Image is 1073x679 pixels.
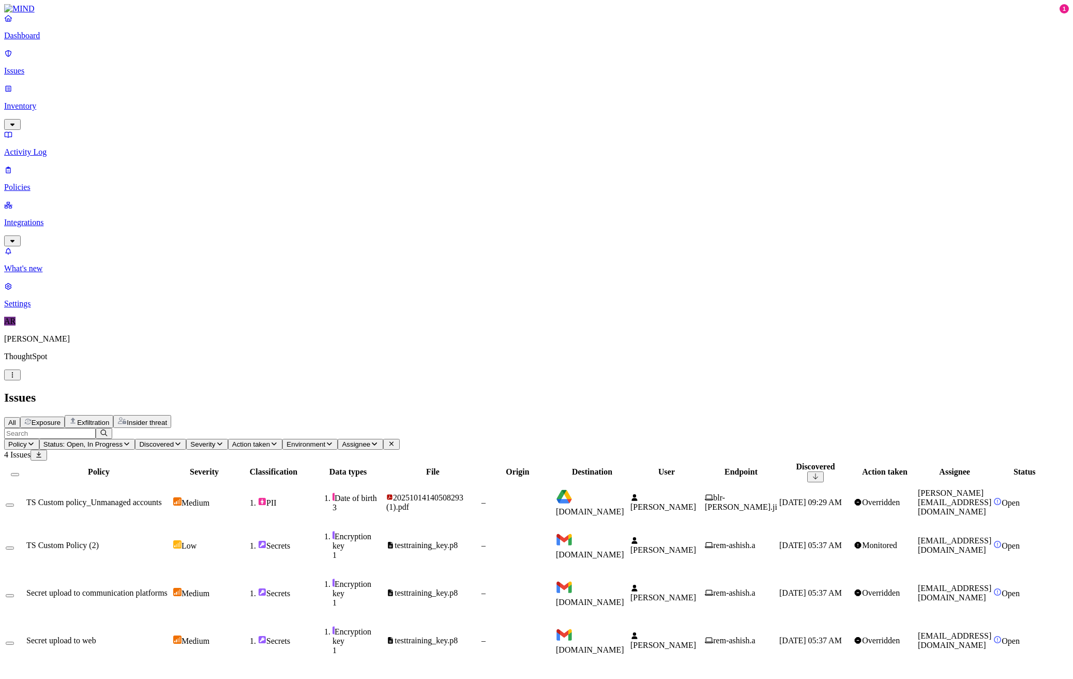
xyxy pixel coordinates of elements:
span: Environment [286,440,325,448]
img: MIND [4,4,35,13]
a: Settings [4,282,1069,308]
span: – [481,588,486,597]
img: drive.google.com favicon [556,489,572,505]
img: adobe-pdf [386,494,393,500]
span: [DATE] 09:29 AM [779,498,842,507]
span: 4 Issues [4,450,31,459]
div: Action taken [854,467,916,477]
div: 1 [1060,4,1069,13]
span: [EMAIL_ADDRESS][DOMAIN_NAME] [918,631,991,650]
button: Select row [6,504,14,507]
span: [DOMAIN_NAME] [556,598,624,607]
span: Secret upload to communication platforms [26,588,168,597]
span: rem-ashish.a [713,588,755,597]
span: Action taken [232,440,270,448]
img: severity-medium [173,497,182,506]
span: Medium [182,589,209,598]
span: [DOMAIN_NAME] [556,645,624,654]
span: Overridden [862,636,900,645]
span: [DOMAIN_NAME] [556,550,624,559]
span: [PERSON_NAME] [630,593,696,602]
img: status-open [993,540,1002,549]
span: [PERSON_NAME] [630,641,696,650]
div: Origin [481,467,554,477]
span: Open [1002,498,1020,507]
div: 1 [333,598,384,608]
span: All [8,419,16,426]
span: – [481,636,486,645]
div: Secrets [258,636,310,646]
button: Select row [6,547,14,550]
img: pii [258,497,266,506]
span: – [481,498,486,507]
span: testtraining_key.p8 [395,636,458,645]
div: Classification [237,467,310,477]
a: What's new [4,246,1069,273]
p: Issues [4,66,1069,76]
span: [EMAIL_ADDRESS][DOMAIN_NAME] [918,536,991,554]
div: Destination [556,467,628,477]
span: 20251014140508293 (1).pdf [386,493,463,511]
a: MIND [4,4,1069,13]
div: 1 [333,551,384,560]
span: TS Custom Policy (2) [26,541,99,550]
img: secret-line [333,579,335,587]
p: Settings [4,299,1069,308]
img: mail.google.com favicon [556,579,572,596]
div: Endpoint [705,467,777,477]
span: Insider threat [127,419,167,426]
img: status-open [993,588,1002,596]
p: ThoughtSpot [4,352,1069,361]
button: Select row [6,594,14,597]
div: Data types [312,467,384,477]
span: Severity [190,440,215,448]
img: severity-low [173,540,182,549]
span: Overridden [862,588,900,597]
p: Dashboard [4,31,1069,40]
p: Policies [4,183,1069,192]
span: Exfiltration [77,419,109,426]
div: Encryption key [333,626,384,646]
span: testtraining_key.p8 [395,541,458,550]
span: AR [4,317,16,326]
span: [DATE] 05:37 AM [779,588,842,597]
span: TS Custom policy_Unmanaged accounts [26,498,162,507]
div: User [630,467,703,477]
img: status-open [993,497,1002,506]
div: Encryption key [333,579,384,598]
div: Date of birth [333,493,384,503]
img: mail.google.com favicon [556,627,572,643]
span: Status: Open, In Progress [43,440,123,448]
div: File [386,467,479,477]
div: Severity [173,467,235,477]
span: rem-ashish.a [713,636,755,645]
div: Discovered [779,462,852,471]
span: Medium [182,637,209,645]
div: PII [258,497,310,508]
div: Secrets [258,588,310,598]
span: Medium [182,498,209,507]
p: [PERSON_NAME] [4,334,1069,344]
span: Secret upload to web [26,636,96,645]
span: Monitored [862,541,897,550]
div: Secrets [258,540,310,551]
span: Assignee [342,440,370,448]
a: Policies [4,165,1069,192]
div: Policy [26,467,171,477]
img: secret [258,636,266,644]
span: rem-ashish.a [713,541,755,550]
span: [PERSON_NAME] [630,545,696,554]
img: secret-line [333,531,335,539]
button: Select all [11,473,19,476]
div: 1 [333,646,384,655]
span: Policy [8,440,27,448]
div: Status [993,467,1055,477]
a: Activity Log [4,130,1069,157]
span: [DOMAIN_NAME] [556,507,624,516]
span: Exposure [32,419,61,426]
p: Activity Log [4,147,1069,157]
img: mail.google.com favicon [556,532,572,548]
img: status-open [993,636,1002,644]
span: [PERSON_NAME][EMAIL_ADDRESS][DOMAIN_NAME] [918,489,991,516]
span: – [481,541,486,550]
